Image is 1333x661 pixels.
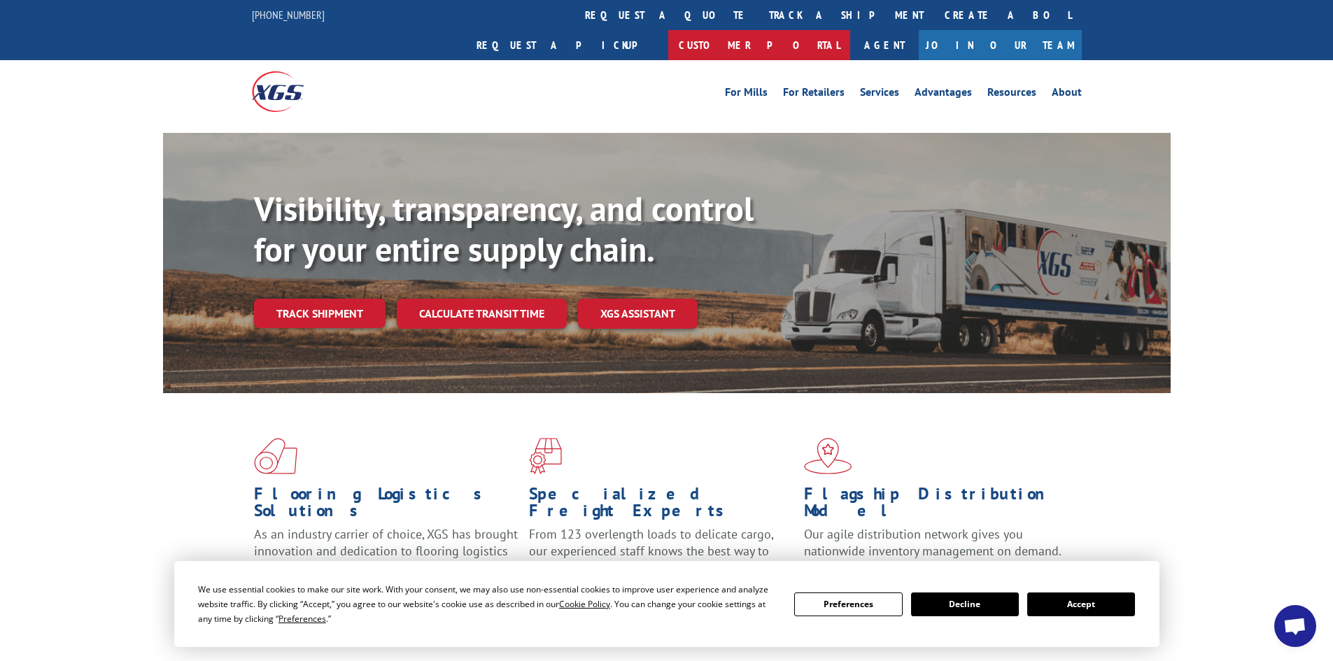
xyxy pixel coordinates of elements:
[783,87,845,102] a: For Retailers
[915,87,972,102] a: Advantages
[254,438,297,474] img: xgs-icon-total-supply-chain-intelligence-red
[198,582,777,626] div: We use essential cookies to make our site work. With your consent, we may also use non-essential ...
[1052,87,1082,102] a: About
[529,485,794,526] h1: Specialized Freight Experts
[987,87,1036,102] a: Resources
[919,30,1082,60] a: Join Our Team
[254,526,518,576] span: As an industry carrier of choice, XGS has brought innovation and dedication to flooring logistics...
[794,592,902,616] button: Preferences
[911,592,1019,616] button: Decline
[254,485,519,526] h1: Flooring Logistics Solutions
[804,438,852,474] img: xgs-icon-flagship-distribution-model-red
[397,299,567,329] a: Calculate transit time
[529,438,562,474] img: xgs-icon-focused-on-flooring-red
[559,598,610,610] span: Cookie Policy
[1274,605,1316,647] div: Open chat
[725,87,768,102] a: For Mills
[668,30,850,60] a: Customer Portal
[254,187,754,271] b: Visibility, transparency, and control for your entire supply chain.
[174,561,1159,647] div: Cookie Consent Prompt
[1027,592,1135,616] button: Accept
[860,87,899,102] a: Services
[804,526,1062,559] span: Our agile distribution network gives you nationwide inventory management on demand.
[466,30,668,60] a: Request a pickup
[254,299,386,328] a: Track shipment
[252,8,325,22] a: [PHONE_NUMBER]
[578,299,698,329] a: XGS ASSISTANT
[278,613,326,625] span: Preferences
[529,526,794,588] p: From 123 overlength loads to delicate cargo, our experienced staff knows the best way to move you...
[850,30,919,60] a: Agent
[804,485,1068,526] h1: Flagship Distribution Model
